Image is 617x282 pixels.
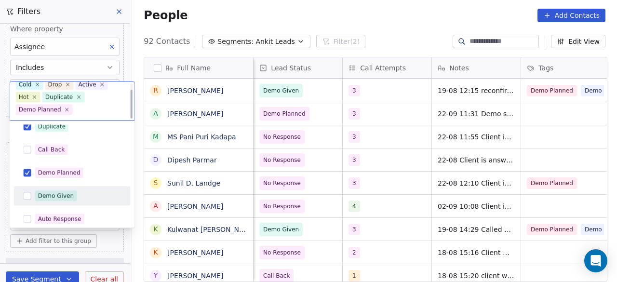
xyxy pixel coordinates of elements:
[38,145,65,154] div: Call Back
[38,122,66,131] div: Duplicate
[78,80,96,89] div: Active
[19,105,61,114] div: Demo Planned
[19,80,32,89] div: Cold
[45,93,73,101] div: Duplicate
[38,191,74,200] div: Demo Given
[19,93,29,101] div: Hot
[38,215,81,223] div: Auto Response
[38,168,80,177] div: Demo Planned
[48,80,62,89] div: Drop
